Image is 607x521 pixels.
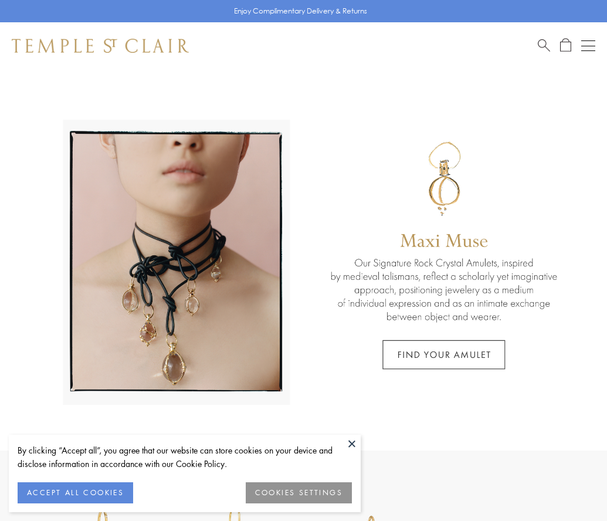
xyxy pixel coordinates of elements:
a: Search [538,38,550,53]
div: By clicking “Accept all”, you agree that our website can store cookies on your device and disclos... [18,444,352,471]
a: Open Shopping Bag [560,38,571,53]
button: COOKIES SETTINGS [246,482,352,503]
button: ACCEPT ALL COOKIES [18,482,133,503]
button: Open navigation [581,39,595,53]
img: Temple St. Clair [12,39,189,53]
p: Enjoy Complimentary Delivery & Returns [234,5,367,17]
